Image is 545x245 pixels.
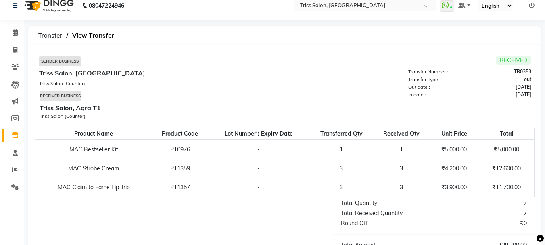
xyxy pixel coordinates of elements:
div: In date : [403,91,470,98]
div: Transfer Number : [403,68,470,75]
div: ₹0 [434,219,533,228]
td: P11357 [152,178,208,197]
th: Transferred Qty [309,128,374,140]
td: ₹12,600.00 [479,159,534,178]
span: View Transfer [68,28,118,43]
td: 3 [374,178,429,197]
span: Transfer [34,28,66,43]
div: Sender Business [39,56,81,66]
div: [DATE] [470,91,536,98]
th: Received Qty [374,128,429,140]
td: P11359 [152,159,208,178]
div: Transfer Type [403,76,470,83]
div: 7 [434,209,533,218]
th: Unit Price [429,128,479,140]
b: Triss Salon, Agra T1 [40,104,101,112]
span: RECEIVED [496,56,531,65]
th: Product Code [152,128,208,140]
td: 3 [309,178,374,197]
td: 3 [374,159,429,178]
div: Round Off [335,219,434,228]
td: ₹3,900.00 [429,178,479,197]
div: TR0353 [470,68,536,75]
div: Total Quantity [335,199,434,207]
td: MAC Bestseller Kit [35,140,152,159]
td: MAC Strobe Cream [35,159,152,178]
td: 3 [309,159,374,178]
td: MAC Claim to Fame Lip Trio [35,178,152,197]
div: out [470,76,536,83]
div: Total Received Quantity [335,209,434,218]
div: 7 [434,199,533,207]
div: [DATE] [470,84,536,91]
td: - [208,178,309,197]
div: Triss Salon (Counter) [39,80,284,87]
td: ₹4,200.00 [429,159,479,178]
td: ₹5,000.00 [479,140,534,159]
td: - [208,159,309,178]
div: Out date : [403,84,470,91]
th: Lot Number : Expiry Date [208,128,309,140]
td: ₹5,000.00 [429,140,479,159]
td: - [208,140,309,159]
th: Total [479,128,534,140]
td: P10976 [152,140,208,159]
td: 1 [309,140,374,159]
td: ₹11,700.00 [479,178,534,197]
b: Triss Salon, [GEOGRAPHIC_DATA] [39,69,145,77]
div: Receiver Business [40,91,81,101]
th: Product Name [35,128,152,140]
td: 1 [374,140,429,159]
div: Triss Salon (Counter) [40,113,284,120]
